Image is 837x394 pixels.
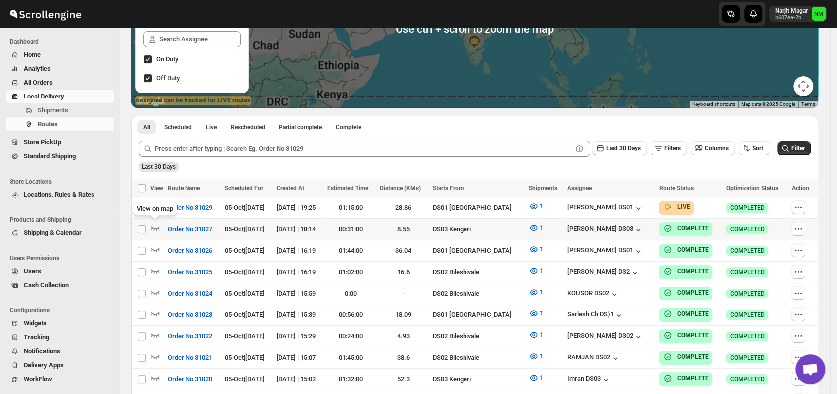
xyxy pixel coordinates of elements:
[663,309,708,319] button: COMPLETE
[162,221,218,237] button: Order No 31027
[380,246,427,256] div: 36.04
[277,185,304,192] span: Created At
[523,263,549,279] button: 1
[159,31,241,47] input: Search Assignee
[24,375,52,383] span: WorkFlow
[523,220,549,236] button: 1
[659,185,693,192] span: Route Status
[380,310,427,320] div: 18.09
[162,328,218,344] button: Order No 31022
[739,141,769,155] button: Sort
[6,62,114,76] button: Analytics
[6,76,114,90] button: All Orders
[801,101,815,107] a: Terms (opens in new tab)
[523,305,549,321] button: 1
[692,101,735,108] button: Keyboard shortcuts
[812,7,826,21] span: Narjit Magar
[540,352,543,360] span: 1
[168,246,212,256] span: Order No 31026
[606,145,641,152] span: Last 30 Days
[663,266,708,276] button: COMPLETE
[10,306,114,314] span: Configurations
[6,316,114,330] button: Widgets
[523,284,549,300] button: 1
[6,372,114,386] button: WorkFlow
[225,268,265,276] span: 05-Oct | [DATE]
[380,374,427,384] div: 52.3
[277,203,322,213] div: [DATE] | 19:25
[24,65,51,72] span: Analytics
[277,224,322,234] div: [DATE] | 18:14
[38,106,68,114] span: Shipments
[162,286,218,301] button: Order No 31024
[24,191,94,198] span: Locations, Rules & Rates
[730,332,764,340] span: COMPLETED
[677,246,708,253] b: COMPLETE
[775,7,808,15] p: Narjit Magar
[380,224,427,234] div: 8.55
[168,224,212,234] span: Order No 31027
[567,246,643,256] button: [PERSON_NAME] DS01
[730,268,764,276] span: COMPLETED
[6,188,114,201] button: Locations, Rules & Rates
[795,354,825,384] div: Open chat
[567,225,643,235] button: [PERSON_NAME] DS03
[6,278,114,292] button: Cash Collection
[752,145,763,152] span: Sort
[523,241,549,257] button: 1
[567,203,643,213] button: [PERSON_NAME] DS01
[225,290,265,297] span: 05-Oct | [DATE]
[380,331,427,341] div: 4.93
[277,246,322,256] div: [DATE] | 16:19
[327,374,374,384] div: 01:32:00
[327,310,374,320] div: 00:56:00
[6,330,114,344] button: Tracking
[225,225,265,233] span: 05-Oct | [DATE]
[327,289,374,298] div: 0:00
[433,224,523,234] div: DS03 Kengeri
[540,224,543,231] span: 1
[540,331,543,338] span: 1
[6,264,114,278] button: Users
[567,289,619,299] div: KOUSOR DS02
[663,373,708,383] button: COMPLETE
[775,15,808,21] p: b607ea-2b
[162,200,218,216] button: Order No 31029
[814,11,823,17] text: NM
[24,347,60,355] span: Notifications
[155,141,572,157] input: Press enter after typing | Search Eg. Order No 31029
[791,145,805,152] span: Filter
[6,103,114,117] button: Shipments
[327,185,368,192] span: Estimated Time
[677,332,708,339] b: COMPLETE
[231,123,265,131] span: Rescheduled
[327,203,374,213] div: 01:15:00
[6,226,114,240] button: Shipping & Calendar
[24,333,49,341] span: Tracking
[433,374,523,384] div: DS03 Kengeri
[380,203,427,213] div: 28.86
[327,353,374,363] div: 01:45:00
[567,375,611,385] button: Imran DS03
[741,101,795,107] span: Map data ©2025 Google
[24,51,41,58] span: Home
[6,117,114,131] button: Routes
[677,310,708,317] b: COMPLETE
[156,55,178,63] span: On Duty
[769,6,827,22] button: User menu
[135,96,251,105] label: Assignee can be tracked for LIVE routes
[567,310,624,320] button: Sarlesh Ch DS)1
[567,332,643,342] button: [PERSON_NAME] DS02
[168,267,212,277] span: Order No 31025
[540,309,543,317] span: 1
[433,246,523,256] div: DS01 [GEOGRAPHIC_DATA]
[663,202,690,212] button: LIVE
[143,123,150,131] span: All
[225,311,265,318] span: 05-Oct | [DATE]
[156,74,180,82] span: Off Duty
[705,145,729,152] span: Columns
[730,225,764,233] span: COMPLETED
[567,268,640,278] button: [PERSON_NAME] DS2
